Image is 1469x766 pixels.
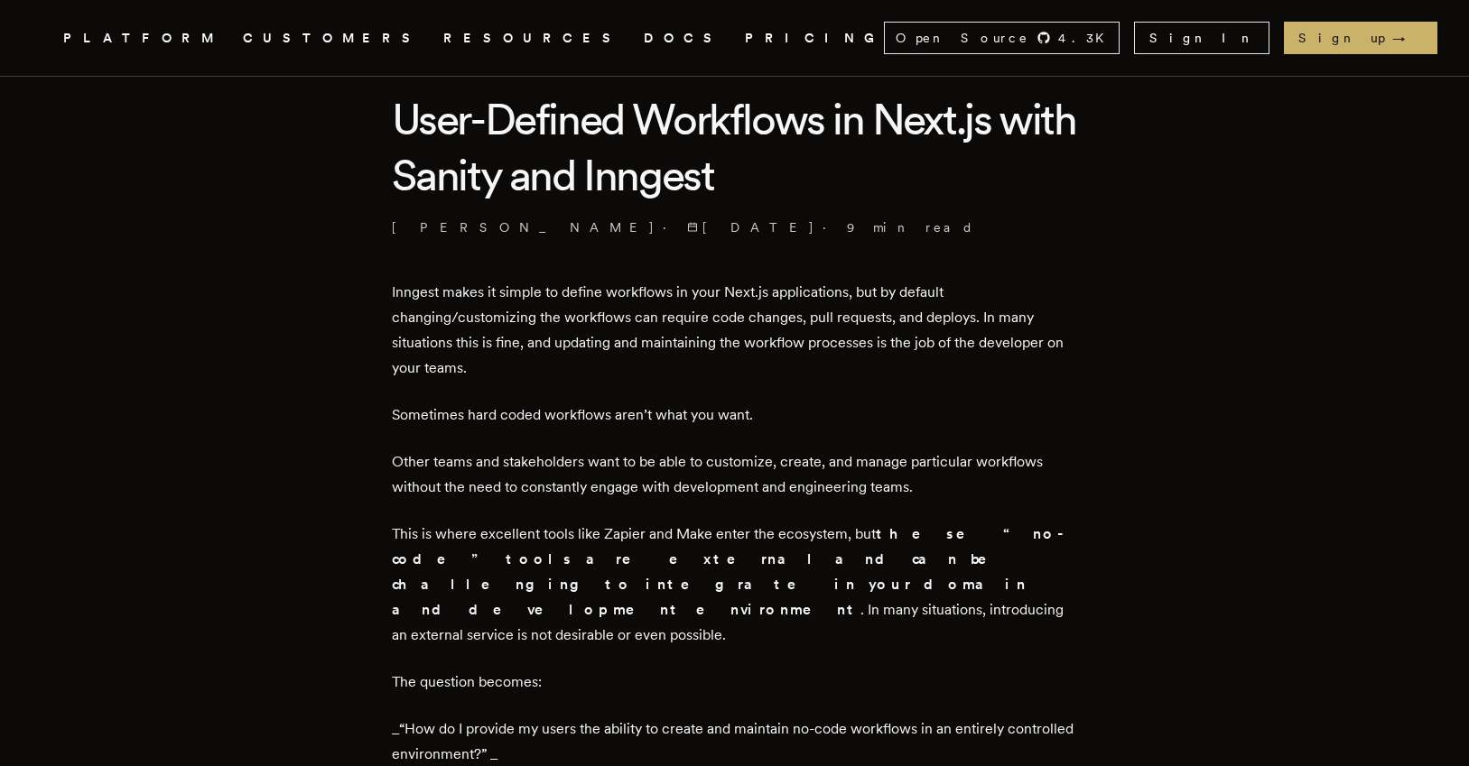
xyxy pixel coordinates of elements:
p: The question becomes: [392,669,1078,695]
p: Other teams and stakeholders want to be able to customize, create, and manage particular workflow... [392,449,1078,500]
p: Inngest makes it simple to define workflows in your Next.js applications, but by default changing... [392,280,1078,381]
span: 4.3 K [1058,29,1115,47]
span: Open Source [896,29,1029,47]
span: [DATE] [687,218,815,236]
button: RESOURCES [443,27,622,50]
h1: User-Defined Workflows in Next.js with Sanity and Inngest [392,91,1078,204]
a: Sign In [1134,22,1269,54]
button: PLATFORM [63,27,221,50]
span: 9 min read [847,218,974,236]
a: CUSTOMERS [243,27,422,50]
span: → [1392,29,1423,47]
p: Sometimes hard coded workflows aren’t what you want. [392,402,1078,428]
a: DOCS [644,27,723,50]
p: · · [392,218,1078,236]
p: This is where excellent tools like Zapier and Make enter the ecosystem, but . In many situations,... [392,521,1078,648]
a: PRICING [745,27,884,50]
strong: these “no-code” tools are external and can be challenging to integrate in your domain and develop... [392,525,1073,618]
a: Sign up [1284,22,1437,54]
a: [PERSON_NAME] [392,218,655,236]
